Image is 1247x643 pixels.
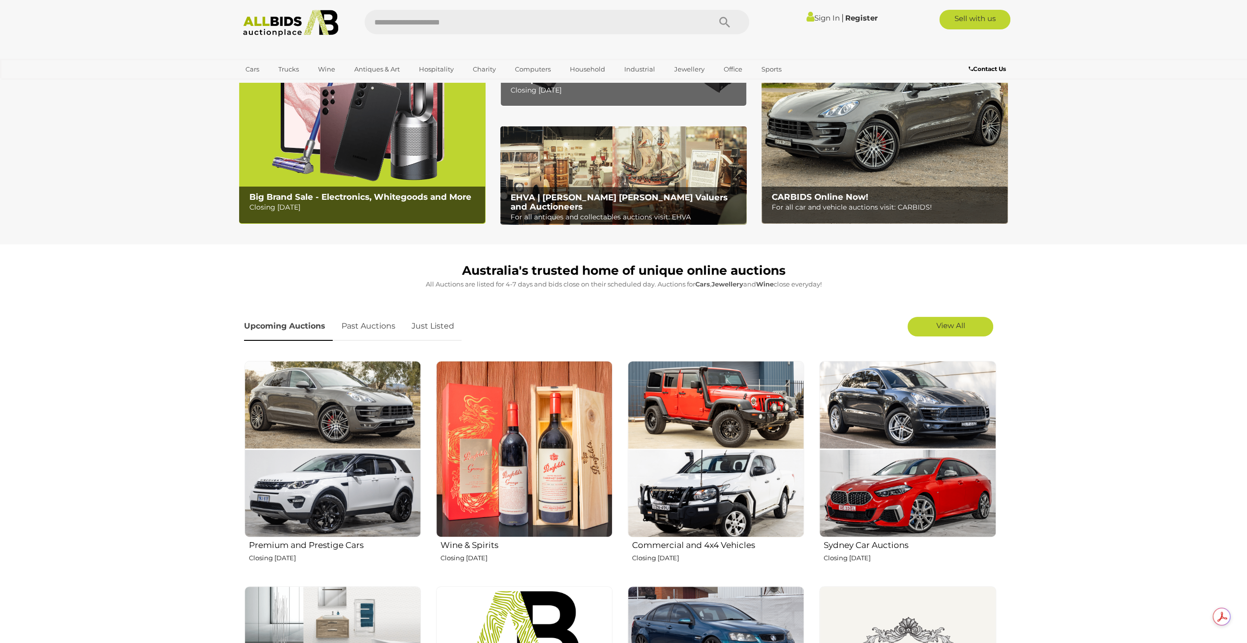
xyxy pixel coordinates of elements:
[627,360,804,578] a: Commercial and 4x4 Vehicles Closing [DATE]
[436,361,612,537] img: Wine & Spirits
[755,61,788,77] a: Sports
[761,8,1008,224] a: CARBIDS Online Now! CARBIDS Online Now! For all car and vehicle auctions visit: CARBIDS!
[436,360,612,578] a: Wine & Spirits Closing [DATE]
[239,77,321,94] a: [GEOGRAPHIC_DATA]
[700,10,749,34] button: Search
[238,10,344,37] img: Allbids.com.au
[819,361,996,537] img: Sydney Car Auctions
[404,312,462,341] a: Just Listed
[772,201,1002,214] p: For all car and vehicle auctions visit: CARBIDS!
[841,12,844,23] span: |
[907,317,993,336] a: View All
[711,280,743,288] strong: Jewellery
[272,61,305,77] a: Trucks
[695,280,710,288] strong: Cars
[824,552,996,564] p: Closing [DATE]
[244,312,333,341] a: Upcoming Auctions
[509,61,557,77] a: Computers
[500,126,747,225] img: EHVA | Evans Hastings Valuers and Auctioneers
[466,61,502,77] a: Charity
[563,61,611,77] a: Household
[500,126,747,225] a: EHVA | Evans Hastings Valuers and Auctioneers EHVA | [PERSON_NAME] [PERSON_NAME] Valuers and Auct...
[244,279,1003,290] p: All Auctions are listed for 4-7 days and bids close on their scheduled day. Auctions for , and cl...
[939,10,1010,29] a: Sell with us
[824,538,996,550] h2: Sydney Car Auctions
[761,8,1008,224] img: CARBIDS Online Now!
[249,552,421,564] p: Closing [DATE]
[819,360,996,578] a: Sydney Car Auctions Closing [DATE]
[618,61,661,77] a: Industrial
[845,13,878,23] a: Register
[348,61,406,77] a: Antiques & Art
[239,8,486,224] a: Big Brand Sale - Electronics, Whitegoods and More Big Brand Sale - Electronics, Whitegoods and Mo...
[936,321,965,330] span: View All
[244,360,421,578] a: Premium and Prestige Cars Closing [DATE]
[511,192,728,212] b: EHVA | [PERSON_NAME] [PERSON_NAME] Valuers and Auctioneers
[628,361,804,537] img: Commercial and 4x4 Vehicles
[249,192,471,202] b: Big Brand Sale - Electronics, Whitegoods and More
[440,538,612,550] h2: Wine & Spirits
[239,8,486,224] img: Big Brand Sale - Electronics, Whitegoods and More
[249,538,421,550] h2: Premium and Prestige Cars
[968,64,1008,74] a: Contact Us
[632,538,804,550] h2: Commercial and 4x4 Vehicles
[334,312,403,341] a: Past Auctions
[772,192,868,202] b: CARBIDS Online Now!
[756,280,774,288] strong: Wine
[968,65,1005,72] b: Contact Us
[511,84,741,96] p: Closing [DATE]
[244,264,1003,278] h1: Australia's trusted home of unique online auctions
[312,61,342,77] a: Wine
[440,552,612,564] p: Closing [DATE]
[632,552,804,564] p: Closing [DATE]
[668,61,711,77] a: Jewellery
[413,61,460,77] a: Hospitality
[249,201,480,214] p: Closing [DATE]
[807,13,840,23] a: Sign In
[245,361,421,537] img: Premium and Prestige Cars
[717,61,749,77] a: Office
[511,211,741,223] p: For all antiques and collectables auctions visit: EHVA
[239,61,266,77] a: Cars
